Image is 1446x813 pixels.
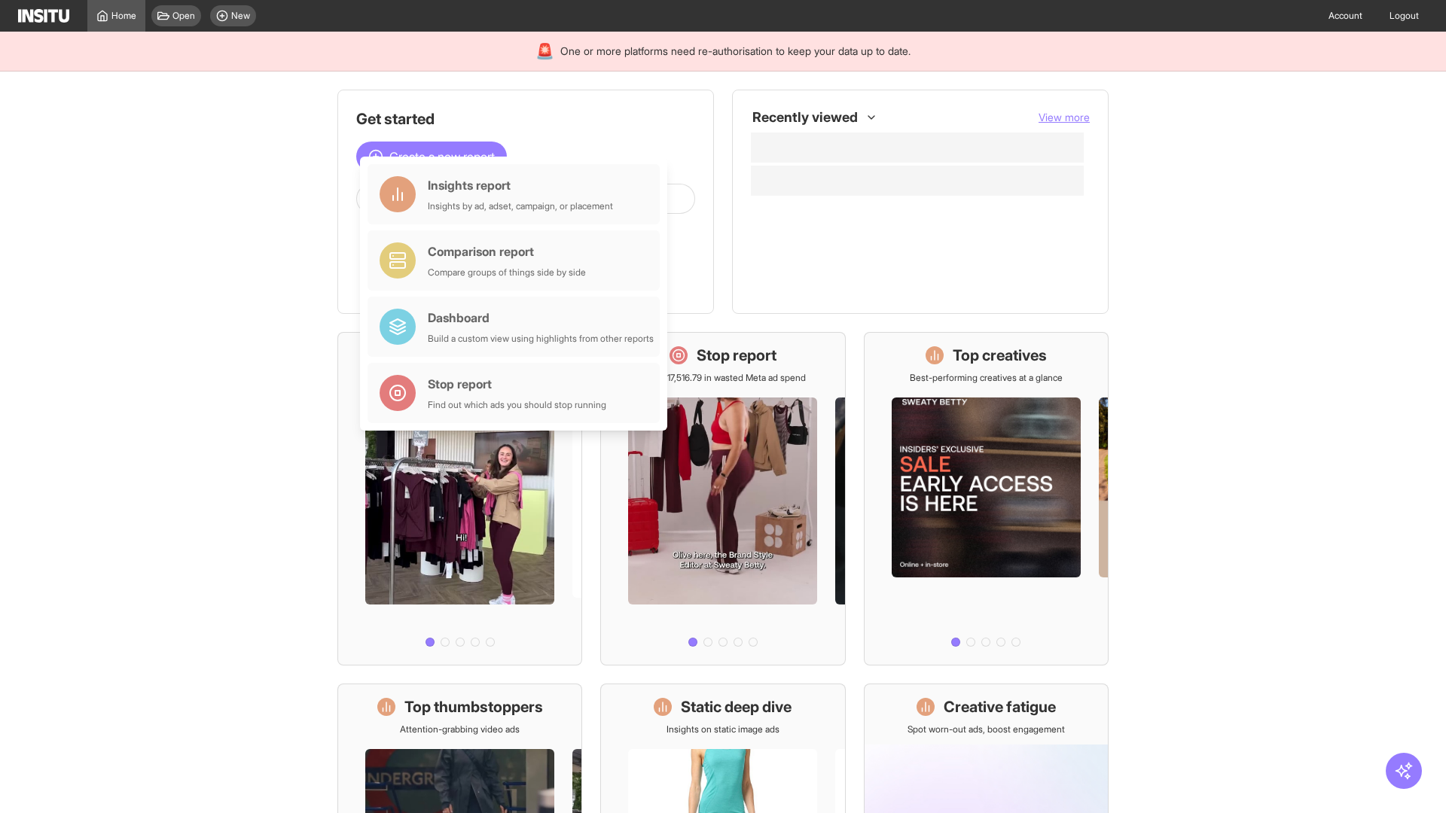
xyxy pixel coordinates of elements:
[356,108,695,129] h1: Get started
[600,332,845,665] a: Stop reportSave £17,516.79 in wasted Meta ad spend
[231,10,250,22] span: New
[560,44,911,59] span: One or more platforms need re-authorisation to keep your data up to date.
[681,696,792,717] h1: Static deep dive
[535,41,554,62] div: 🚨
[111,10,136,22] span: Home
[428,200,613,212] div: Insights by ad, adset, campaign, or placement
[428,176,613,194] div: Insights report
[400,723,520,735] p: Attention-grabbing video ads
[428,399,606,411] div: Find out which ads you should stop running
[953,345,1047,366] h1: Top creatives
[428,309,654,327] div: Dashboard
[640,372,806,384] p: Save £17,516.79 in wasted Meta ad spend
[1039,111,1090,123] span: View more
[356,142,507,172] button: Create a new report
[864,332,1109,665] a: Top creativesBest-performing creatives at a glance
[337,332,582,665] a: What's live nowSee all active ads instantly
[172,10,195,22] span: Open
[910,372,1063,384] p: Best-performing creatives at a glance
[428,333,654,345] div: Build a custom view using highlights from other reports
[697,345,776,366] h1: Stop report
[404,696,543,717] h1: Top thumbstoppers
[1039,110,1090,125] button: View more
[428,266,586,279] div: Compare groups of things side by side
[428,242,586,260] div: Comparison report
[18,9,69,23] img: Logo
[428,375,606,393] div: Stop report
[389,148,495,166] span: Create a new report
[667,723,779,735] p: Insights on static image ads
